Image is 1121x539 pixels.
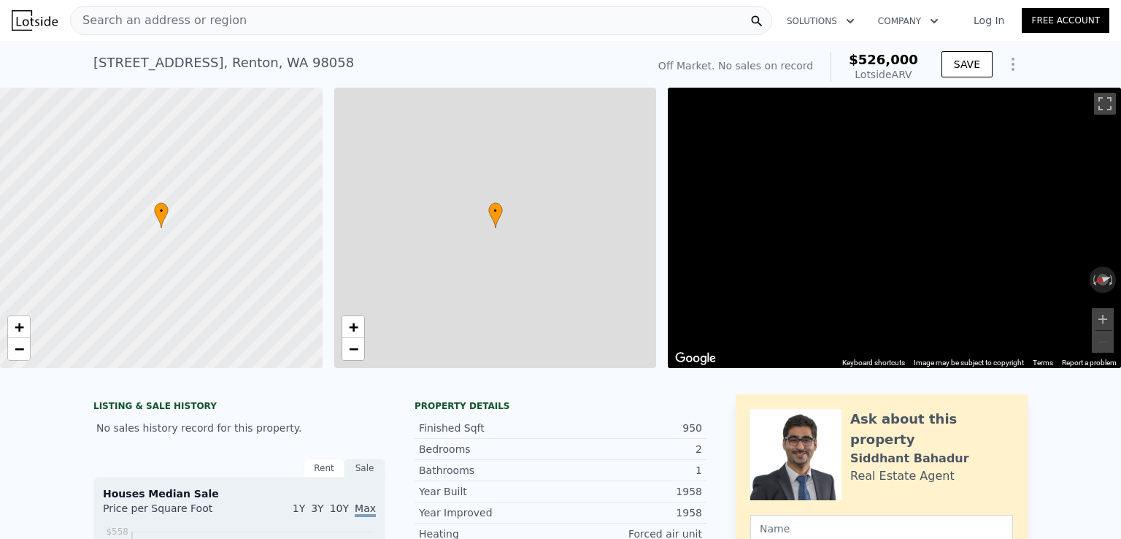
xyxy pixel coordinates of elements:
[342,316,364,338] a: Zoom in
[1022,8,1109,33] a: Free Account
[12,10,58,31] img: Lotside
[560,484,702,499] div: 1958
[850,450,969,467] div: Siddhant Bahadur
[560,463,702,478] div: 1
[93,415,385,441] div: No sales history record for this property.
[348,318,358,336] span: +
[1092,308,1114,330] button: Zoom in
[304,459,344,478] div: Rent
[8,338,30,360] a: Zoom out
[419,505,560,520] div: Year Improved
[850,409,1013,450] div: Ask about this property
[344,459,385,478] div: Sale
[488,204,503,218] span: •
[668,88,1121,368] div: Main Display
[956,13,1022,28] a: Log In
[15,340,24,358] span: −
[103,501,239,524] div: Price per Square Foot
[419,421,560,435] div: Finished Sqft
[415,400,706,412] div: Property details
[1089,270,1117,288] button: Reset the view
[93,53,354,73] div: [STREET_ADDRESS] , Renton , WA 98058
[154,204,169,218] span: •
[866,8,950,34] button: Company
[668,88,1121,368] div: Map
[15,318,24,336] span: +
[1094,93,1116,115] button: Toggle fullscreen view
[914,359,1024,367] span: Image may be subject to copyright
[941,51,993,77] button: SAVE
[342,338,364,360] a: Zoom out
[419,484,560,499] div: Year Built
[775,8,866,34] button: Solutions
[330,502,349,514] span: 10Y
[1092,331,1114,353] button: Zoom out
[154,202,169,228] div: •
[998,50,1028,79] button: Show Options
[850,467,955,485] div: Real Estate Agent
[849,52,918,67] span: $526,000
[293,502,305,514] span: 1Y
[849,67,918,82] div: Lotside ARV
[560,505,702,520] div: 1958
[419,463,560,478] div: Bathrooms
[1062,359,1117,367] a: Report problems with Street View imagery to Google
[8,316,30,338] a: Zoom in
[560,442,702,456] div: 2
[1109,267,1117,293] button: Rotate clockwise
[348,340,358,358] span: −
[106,527,128,537] tspan: $558
[71,12,247,29] span: Search an address or region
[311,502,323,514] span: 3Y
[103,486,376,501] div: Houses Median Sale
[1090,267,1098,293] button: Rotate counterclockwise
[1033,359,1053,367] a: Terms (opens in new tab)
[419,442,560,456] div: Bedrooms
[842,358,905,368] button: Keyboard shortcuts
[93,400,385,415] div: LISTING & SALE HISTORY
[671,349,720,368] a: Open this area in Google Maps (opens a new window)
[671,349,720,368] img: Google
[560,421,702,435] div: 950
[488,202,503,228] div: •
[355,502,376,517] span: Max
[658,58,813,73] div: Off Market. No sales on record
